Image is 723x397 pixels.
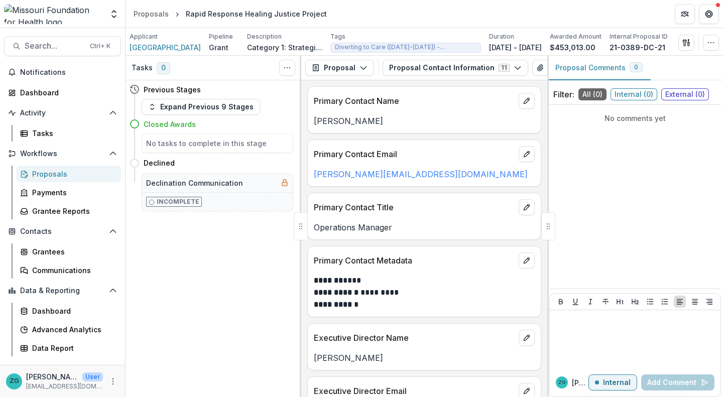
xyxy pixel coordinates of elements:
[553,113,717,123] p: No comments yet
[569,296,581,308] button: Underline
[20,227,105,236] span: Contacts
[614,296,626,308] button: Heading 1
[659,296,671,308] button: Ordered List
[32,265,113,276] div: Communications
[4,36,121,56] button: Search...
[32,306,113,316] div: Dashboard
[130,7,331,21] nav: breadcrumb
[519,330,535,346] button: edit
[634,64,638,71] span: 0
[279,60,295,76] button: Toggle View Cancelled Tasks
[550,32,601,41] p: Awarded Amount
[144,158,175,168] h4: Declined
[142,99,260,115] button: Expand Previous 9 Stages
[305,60,374,76] button: Proposal
[547,56,651,80] button: Proposal Comments
[16,303,121,319] a: Dashboard
[603,378,631,387] p: Internal
[26,371,78,382] p: [PERSON_NAME]
[689,296,701,308] button: Align Center
[703,296,715,308] button: Align Right
[16,203,121,219] a: Grantee Reports
[610,42,665,53] p: 21-0389-DC-21
[130,32,158,41] p: Applicant
[644,296,656,308] button: Bullet List
[32,343,113,353] div: Data Report
[157,62,170,74] span: 0
[130,42,201,53] a: [GEOGRAPHIC_DATA]
[4,283,121,299] button: Open Data & Reporting
[519,199,535,215] button: edit
[20,150,105,158] span: Workflows
[20,87,113,98] div: Dashboard
[661,88,709,100] span: External ( 0 )
[209,32,233,41] p: Pipeline
[532,60,548,76] button: View Attached Files
[578,88,607,100] span: All ( 0 )
[157,197,199,206] p: Incomplete
[26,382,103,391] p: [EMAIL_ADDRESS][DOMAIN_NAME]
[599,296,612,308] button: Strike
[489,42,542,53] p: [DATE] - [DATE]
[146,178,243,188] h5: Declination Communication
[383,60,528,76] button: Proposal Contact Information11
[4,105,121,121] button: Open Activity
[20,287,105,295] span: Data & Reporting
[674,296,686,308] button: Align Left
[519,252,535,269] button: edit
[10,378,19,384] div: Zoe Griffin
[550,42,595,53] p: $453,013.00
[335,44,476,51] span: Diverting to Care ([DATE]-[DATE]) - Community-based - Strategic Partnerships and Collaborative Pl...
[247,32,282,41] p: Description
[4,223,121,239] button: Open Contacts
[186,9,327,19] div: Rapid Response Healing Justice Project
[20,68,117,77] span: Notifications
[16,243,121,260] a: Grantees
[641,374,714,390] button: Add Comment
[314,115,535,127] p: [PERSON_NAME]
[4,4,103,24] img: Missouri Foundation for Health logo
[314,201,515,213] p: Primary Contact Title
[314,385,515,397] p: Executive Director Email
[314,221,535,233] p: Operations Manager
[32,206,113,216] div: Grantee Reports
[32,187,113,198] div: Payments
[553,88,574,100] p: Filter:
[610,32,668,41] p: Internal Proposal ID
[555,296,567,308] button: Bold
[314,169,528,179] a: [PERSON_NAME][EMAIL_ADDRESS][DOMAIN_NAME]
[130,7,173,21] a: Proposals
[107,375,119,387] button: More
[144,84,201,95] h4: Previous Stages
[314,352,535,364] p: [PERSON_NAME]
[4,84,121,101] a: Dashboard
[584,296,596,308] button: Italicize
[699,4,719,24] button: Get Help
[144,119,196,129] h4: Closed Awards
[629,296,641,308] button: Heading 2
[134,9,169,19] div: Proposals
[4,146,121,162] button: Open Workflows
[519,146,535,162] button: edit
[16,184,121,201] a: Payments
[16,340,121,356] a: Data Report
[32,324,113,335] div: Advanced Analytics
[16,125,121,142] a: Tasks
[107,4,121,24] button: Open entity switcher
[132,64,153,72] h3: Tasks
[611,88,657,100] span: Internal ( 0 )
[16,321,121,338] a: Advanced Analytics
[88,41,112,52] div: Ctrl + K
[209,42,228,53] p: Grant
[314,254,515,267] p: Primary Contact Metadata
[330,32,345,41] p: Tags
[588,374,637,390] button: Internal
[16,262,121,279] a: Communications
[25,41,84,51] span: Search...
[572,377,588,388] p: [PERSON_NAME]
[146,138,289,149] h5: No tasks to complete in this stage
[20,109,105,117] span: Activity
[32,128,113,139] div: Tasks
[82,372,103,381] p: User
